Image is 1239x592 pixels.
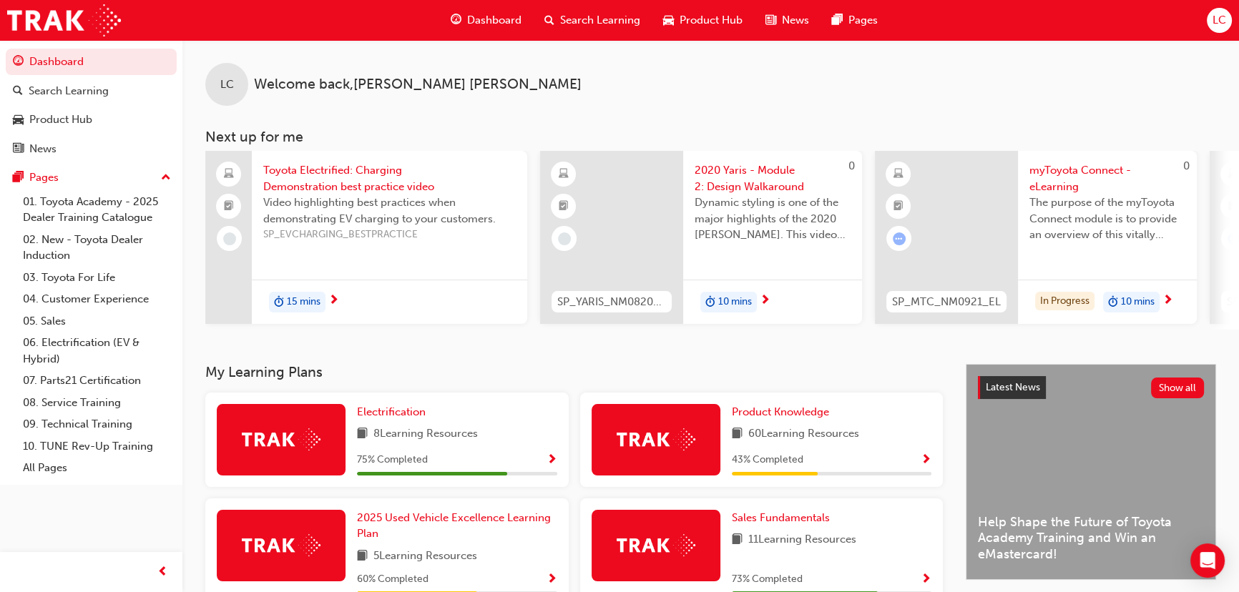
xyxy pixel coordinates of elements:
span: News [782,12,809,29]
span: duration-icon [274,293,284,312]
a: 05. Sales [17,310,177,332]
img: Trak [7,4,121,36]
span: Show Progress [547,573,557,586]
span: Electrification [357,405,426,418]
img: Trak [242,534,320,556]
a: Sales Fundamentals [732,510,836,526]
span: learningResourceType_ELEARNING-icon [1228,165,1238,184]
span: 15 mins [287,294,320,310]
a: car-iconProduct Hub [652,6,754,35]
span: 60 % Completed [357,571,428,588]
span: 60 Learning Resources [748,425,859,443]
a: Product Hub [6,107,177,133]
a: 08. Service Training [17,392,177,414]
button: Show Progress [921,451,931,469]
span: booktick-icon [559,197,569,216]
span: duration-icon [1108,293,1118,312]
span: 75 % Completed [357,452,428,468]
div: News [29,141,57,157]
span: book-icon [732,531,743,549]
span: prev-icon [157,563,168,581]
span: LC [220,77,234,93]
span: book-icon [732,425,743,443]
span: Show Progress [921,454,931,467]
span: book-icon [357,425,368,443]
span: guage-icon [13,56,24,69]
a: pages-iconPages [821,6,889,35]
a: Latest NewsShow allHelp Shape the Future of Toyota Academy Training and Win an eMastercard! [966,364,1216,580]
span: car-icon [663,11,674,29]
span: learningRecordVerb_NONE-icon [223,232,236,245]
h3: My Learning Plans [205,364,943,380]
span: Search Learning [560,12,640,29]
a: All Pages [17,457,177,479]
button: LC [1207,8,1232,33]
a: 10. TUNE Rev-Up Training [17,435,177,458]
a: 06. Electrification (EV & Hybrid) [17,332,177,370]
span: booktick-icon [893,197,903,216]
a: 2025 Used Vehicle Excellence Learning Plan [357,510,557,542]
span: news-icon [765,11,776,29]
span: Dashboard [467,12,521,29]
span: search-icon [13,85,23,98]
span: 11 Learning Resources [748,531,856,549]
span: 10 mins [718,294,752,310]
span: book-icon [357,548,368,566]
span: 0 [848,159,855,172]
span: 0 [1183,159,1190,172]
button: Pages [6,164,177,191]
a: 07. Parts21 Certification [17,370,177,392]
a: Electrification [357,404,431,420]
div: Pages [29,169,59,186]
span: 2025 Used Vehicle Excellence Learning Plan [357,511,551,541]
a: Dashboard [6,49,177,75]
span: SP_MTC_NM0921_EL [892,294,1001,310]
span: 43 % Completed [732,452,803,468]
span: 73 % Completed [732,571,803,588]
span: booktick-icon [1228,197,1238,216]
span: Welcome back , [PERSON_NAME] [PERSON_NAME] [254,77,582,93]
span: Show Progress [921,573,931,586]
a: search-iconSearch Learning [533,6,652,35]
a: guage-iconDashboard [439,6,533,35]
span: learningResourceType_ELEARNING-icon [559,165,569,184]
span: booktick-icon [224,197,234,216]
span: 5 Learning Resources [373,548,477,566]
span: laptop-icon [224,165,234,184]
span: SP_EVCHARGING_BESTPRACTICE [263,227,516,243]
span: 2020 Yaris - Module 2: Design Walkaround [695,162,851,194]
button: Show Progress [547,451,557,469]
img: Trak [617,428,695,450]
a: news-iconNews [754,6,821,35]
a: Toyota Electrified: Charging Demonstration best practice videoVideo highlighting best practices w... [205,151,527,324]
span: up-icon [161,169,171,187]
span: learningResourceType_ELEARNING-icon [893,165,903,184]
span: The purpose of the myToyota Connect module is to provide an overview of this vitally important ne... [1029,194,1185,243]
span: Show Progress [547,454,557,467]
span: search-icon [544,11,554,29]
button: Show Progress [921,571,931,588]
a: 09. Technical Training [17,413,177,435]
span: guage-icon [451,11,461,29]
span: next-icon [1162,295,1173,307]
div: Open Intercom Messenger [1190,543,1225,578]
span: pages-icon [832,11,843,29]
a: 0SP_YARIS_NM0820_EL_022020 Yaris - Module 2: Design WalkaroundDynamic styling is one of the major... [540,151,862,324]
span: learningRecordVerb_ATTEMPT-icon [893,232,906,245]
span: LC [1213,12,1226,29]
a: Latest NewsShow all [978,376,1204,399]
a: Product Knowledge [732,404,835,420]
span: car-icon [13,114,24,127]
div: In Progress [1035,292,1094,311]
span: Toyota Electrified: Charging Demonstration best practice video [263,162,516,194]
img: Trak [242,428,320,450]
span: next-icon [760,295,770,307]
a: 02. New - Toyota Dealer Induction [17,229,177,267]
span: SP_YARIS_NM0820_EL_02 [557,294,666,310]
a: News [6,136,177,162]
span: news-icon [13,143,24,156]
button: DashboardSearch LearningProduct HubNews [6,46,177,164]
span: myToyota Connect - eLearning [1029,162,1185,194]
a: 04. Customer Experience [17,288,177,310]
